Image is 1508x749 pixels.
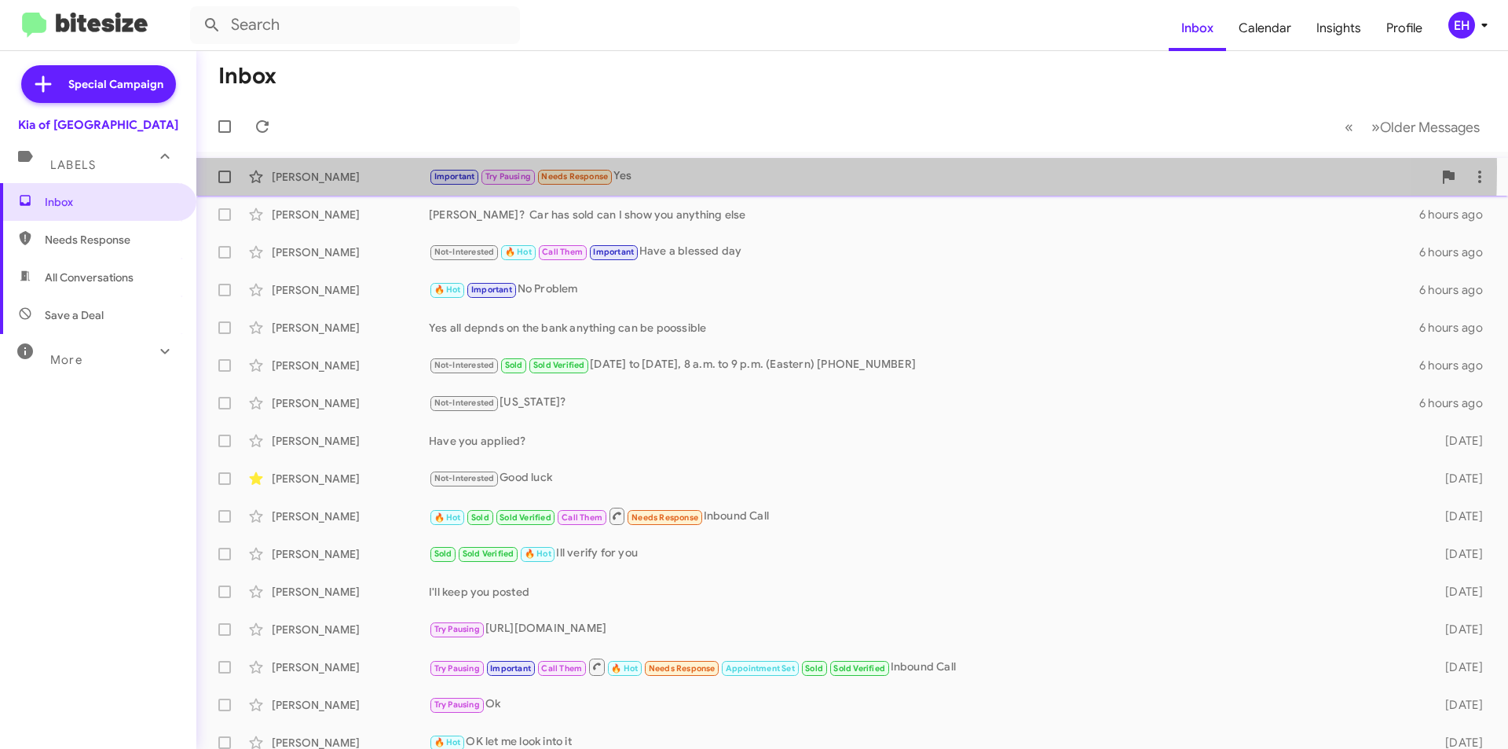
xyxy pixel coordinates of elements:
[533,360,585,370] span: Sold Verified
[434,171,475,182] span: Important
[272,320,429,336] div: [PERSON_NAME]
[1420,433,1495,449] div: [DATE]
[471,285,512,295] span: Important
[1335,111,1363,143] button: Previous
[429,506,1420,526] div: Inbound Call
[272,244,429,260] div: [PERSON_NAME]
[1380,119,1480,136] span: Older Messages
[833,663,885,674] span: Sold Verified
[434,512,461,523] span: 🔥 Hot
[1374,6,1435,51] a: Profile
[434,663,480,674] span: Try Pausing
[272,584,429,600] div: [PERSON_NAME]
[50,158,96,172] span: Labels
[45,232,178,248] span: Needs Response
[18,117,178,133] div: Kia of [GEOGRAPHIC_DATA]
[631,512,698,523] span: Needs Response
[434,360,495,370] span: Not-Interested
[429,167,1433,185] div: Yes
[1345,117,1353,137] span: «
[272,358,429,373] div: [PERSON_NAME]
[726,663,795,674] span: Appointment Set
[272,169,429,185] div: [PERSON_NAME]
[611,663,638,674] span: 🔥 Hot
[500,512,551,523] span: Sold Verified
[593,247,634,257] span: Important
[1362,111,1489,143] button: Next
[272,433,429,449] div: [PERSON_NAME]
[1419,207,1495,222] div: 6 hours ago
[429,545,1420,563] div: Ill verify for you
[429,320,1419,336] div: Yes all depnds on the bank anything can be poossible
[190,6,520,44] input: Search
[1419,244,1495,260] div: 6 hours ago
[1304,6,1374,51] a: Insights
[471,512,489,523] span: Sold
[21,65,176,103] a: Special Campaign
[463,549,514,559] span: Sold Verified
[272,471,429,486] div: [PERSON_NAME]
[68,76,163,92] span: Special Campaign
[1420,622,1495,637] div: [DATE]
[541,663,582,674] span: Call Them
[1435,12,1491,39] button: EH
[272,395,429,411] div: [PERSON_NAME]
[429,281,1419,299] div: No Problem
[429,207,1419,222] div: [PERSON_NAME]? Car has sold can I show you anything else
[1336,111,1489,143] nav: Page navigation example
[1419,282,1495,298] div: 6 hours ago
[45,270,134,285] span: All Conversations
[429,469,1420,487] div: Good luck
[1420,546,1495,562] div: [DATE]
[1169,6,1226,51] a: Inbox
[429,584,1420,600] div: I'll keep you posted
[1420,659,1495,675] div: [DATE]
[272,282,429,298] div: [PERSON_NAME]
[429,620,1420,638] div: [URL][DOMAIN_NAME]
[525,549,551,559] span: 🔥 Hot
[485,171,531,182] span: Try Pausing
[272,622,429,637] div: [PERSON_NAME]
[45,307,104,323] span: Save a Deal
[505,247,532,257] span: 🔥 Hot
[434,624,480,634] span: Try Pausing
[1371,117,1380,137] span: »
[805,663,823,674] span: Sold
[649,663,716,674] span: Needs Response
[434,285,461,295] span: 🔥 Hot
[434,699,480,710] span: Try Pausing
[1448,12,1475,39] div: EH
[1419,395,1495,411] div: 6 hours ago
[1419,320,1495,336] div: 6 hours ago
[505,360,523,370] span: Sold
[1420,584,1495,600] div: [DATE]
[45,194,178,210] span: Inbox
[272,546,429,562] div: [PERSON_NAME]
[272,697,429,713] div: [PERSON_NAME]
[1420,697,1495,713] div: [DATE]
[429,696,1420,714] div: Ok
[272,207,429,222] div: [PERSON_NAME]
[1420,509,1495,524] div: [DATE]
[1420,471,1495,486] div: [DATE]
[434,473,495,483] span: Not-Interested
[429,243,1419,261] div: Have a blessed day
[1419,358,1495,373] div: 6 hours ago
[542,247,583,257] span: Call Them
[1226,6,1304,51] span: Calendar
[429,433,1420,449] div: Have you applied?
[429,394,1419,412] div: [US_STATE]?
[434,737,461,747] span: 🔥 Hot
[434,549,452,559] span: Sold
[272,509,429,524] div: [PERSON_NAME]
[218,64,276,89] h1: Inbox
[434,398,495,408] span: Not-Interested
[434,247,495,257] span: Not-Interested
[272,659,429,675] div: [PERSON_NAME]
[490,663,531,674] span: Important
[429,657,1420,677] div: Inbound Call
[562,512,602,523] span: Call Them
